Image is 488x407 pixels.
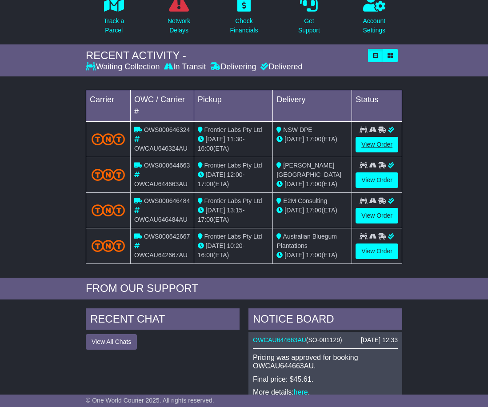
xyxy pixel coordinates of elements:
span: 17:00 [306,180,321,188]
td: OWC / Carrier # [131,90,194,121]
div: - (ETA) [198,135,269,153]
div: (ETA) [276,180,348,189]
img: TNT_Domestic.png [92,133,125,145]
p: Network Delays [168,16,190,35]
span: [DATE] [206,242,225,249]
span: 16:00 [198,145,213,152]
span: [DATE] [284,180,304,188]
div: RECENT CHAT [86,308,240,332]
span: OWCAU646324AU [134,145,188,152]
p: Get Support [298,16,320,35]
p: More details: . [253,388,398,396]
span: OWS000646484 [144,197,190,204]
div: - (ETA) [198,206,269,224]
a: View Order [356,172,398,188]
button: View All Chats [86,334,137,350]
td: Carrier [86,90,131,121]
span: 12:00 [227,171,243,178]
span: © One World Courier 2025. All rights reserved. [86,397,214,404]
div: Delivered [258,62,302,72]
img: TNT_Domestic.png [92,169,125,181]
span: [DATE] [206,207,225,214]
p: Account Settings [363,16,386,35]
span: 17:00 [306,207,321,214]
span: [PERSON_NAME][GEOGRAPHIC_DATA] [276,162,341,178]
span: [DATE] [284,136,304,143]
span: OWCAU642667AU [134,251,188,259]
span: [DATE] [284,251,304,259]
span: 17:00 [198,180,213,188]
span: Frontier Labs Pty Ltd [204,162,262,169]
div: Waiting Collection [86,62,162,72]
div: - (ETA) [198,241,269,260]
span: 13:15 [227,207,243,214]
a: View Order [356,243,398,259]
div: In Transit [162,62,208,72]
span: Frontier Labs Pty Ltd [204,126,262,133]
a: View Order [356,137,398,152]
div: [DATE] 12:33 [361,336,398,344]
span: Frontier Labs Pty Ltd [204,233,262,240]
span: [DATE] [284,207,304,214]
td: Delivery [273,90,352,121]
a: OWCAU644663AU [253,336,306,343]
span: 11:30 [227,136,243,143]
div: (ETA) [276,206,348,215]
span: [DATE] [206,136,225,143]
span: 17:00 [306,136,321,143]
a: View Order [356,208,398,223]
div: FROM OUR SUPPORT [86,282,402,295]
span: E2M Consulting [283,197,327,204]
span: OWS000642667 [144,233,190,240]
div: NOTICE BOARD [248,308,402,332]
div: - (ETA) [198,170,269,189]
p: Final price: $45.61. [253,375,398,383]
p: Pricing was approved for booking OWCAU644663AU. [253,353,398,370]
span: OWS000644663 [144,162,190,169]
span: SO-001129 [308,336,340,343]
span: [DATE] [206,171,225,178]
span: 10:20 [227,242,243,249]
span: 17:00 [198,216,213,223]
img: TNT_Domestic.png [92,204,125,216]
span: Australian Bluegum Plantations [276,233,337,249]
p: Track a Parcel [104,16,124,35]
td: Pickup [194,90,273,121]
div: RECENT ACTIVITY - [86,49,364,62]
span: 17:00 [306,251,321,259]
a: here [294,388,308,396]
div: (ETA) [276,135,348,144]
td: Status [352,90,402,121]
span: OWCAU644663AU [134,180,188,188]
span: Frontier Labs Pty Ltd [204,197,262,204]
span: 16:00 [198,251,213,259]
span: OWS000646324 [144,126,190,133]
div: Delivering [208,62,258,72]
p: Check Financials [230,16,258,35]
img: TNT_Domestic.png [92,240,125,252]
span: OWCAU646484AU [134,216,188,223]
div: (ETA) [276,251,348,260]
span: NSW DPE [283,126,312,133]
div: ( ) [253,336,398,344]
